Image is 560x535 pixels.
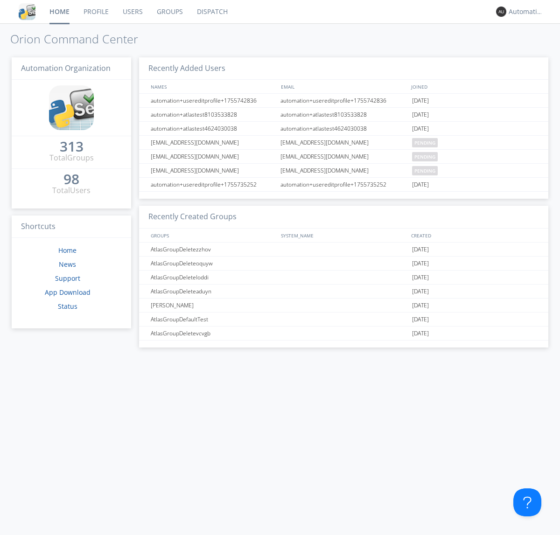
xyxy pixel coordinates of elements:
[63,174,79,184] div: 98
[412,271,429,285] span: [DATE]
[148,136,278,149] div: [EMAIL_ADDRESS][DOMAIN_NAME]
[148,257,278,270] div: AtlasGroupDeleteoquyw
[412,108,429,122] span: [DATE]
[139,57,548,80] h3: Recently Added Users
[148,243,278,256] div: AtlasGroupDeletezzhov
[139,206,548,229] h3: Recently Created Groups
[412,122,429,136] span: [DATE]
[278,164,410,177] div: [EMAIL_ADDRESS][DOMAIN_NAME]
[509,7,544,16] div: Automation+atlas0024
[148,94,278,107] div: automation+usereditprofile+1755742836
[63,174,79,185] a: 98
[148,108,278,121] div: automation+atlastest8103533828
[139,243,548,257] a: AtlasGroupDeletezzhov[DATE]
[278,150,410,163] div: [EMAIL_ADDRESS][DOMAIN_NAME]
[58,302,77,311] a: Status
[12,215,131,238] h3: Shortcuts
[148,150,278,163] div: [EMAIL_ADDRESS][DOMAIN_NAME]
[278,108,410,121] div: automation+atlastest8103533828
[513,488,541,516] iframe: Toggle Customer Support
[49,153,94,163] div: Total Groups
[139,178,548,192] a: automation+usereditprofile+1755735252automation+usereditprofile+1755735252[DATE]
[148,164,278,177] div: [EMAIL_ADDRESS][DOMAIN_NAME]
[148,80,276,93] div: NAMES
[412,313,429,327] span: [DATE]
[412,327,429,340] span: [DATE]
[148,285,278,298] div: AtlasGroupDeleteaduyn
[139,285,548,299] a: AtlasGroupDeleteaduyn[DATE]
[139,257,548,271] a: AtlasGroupDeleteoquyw[DATE]
[139,94,548,108] a: automation+usereditprofile+1755742836automation+usereditprofile+1755742836[DATE]
[412,138,438,147] span: pending
[409,229,539,242] div: CREATED
[45,288,91,297] a: App Download
[412,166,438,175] span: pending
[409,80,539,93] div: JOINED
[148,178,278,191] div: automation+usereditprofile+1755735252
[19,3,35,20] img: cddb5a64eb264b2086981ab96f4c1ba7
[139,271,548,285] a: AtlasGroupDeleteloddi[DATE]
[49,85,94,130] img: cddb5a64eb264b2086981ab96f4c1ba7
[148,229,276,242] div: GROUPS
[59,260,76,269] a: News
[60,142,84,151] div: 313
[279,229,409,242] div: SYSTEM_NAME
[148,122,278,135] div: automation+atlastest4624030038
[139,108,548,122] a: automation+atlastest8103533828automation+atlastest8103533828[DATE]
[412,285,429,299] span: [DATE]
[60,142,84,153] a: 313
[139,164,548,178] a: [EMAIL_ADDRESS][DOMAIN_NAME][EMAIL_ADDRESS][DOMAIN_NAME]pending
[148,271,278,284] div: AtlasGroupDeleteloddi
[148,299,278,312] div: [PERSON_NAME]
[139,327,548,340] a: AtlasGroupDeletevcvgb[DATE]
[278,136,410,149] div: [EMAIL_ADDRESS][DOMAIN_NAME]
[139,122,548,136] a: automation+atlastest4624030038automation+atlastest4624030038[DATE]
[58,246,77,255] a: Home
[139,299,548,313] a: [PERSON_NAME][DATE]
[139,150,548,164] a: [EMAIL_ADDRESS][DOMAIN_NAME][EMAIL_ADDRESS][DOMAIN_NAME]pending
[52,185,91,196] div: Total Users
[55,274,80,283] a: Support
[139,313,548,327] a: AtlasGroupDefaultTest[DATE]
[412,178,429,192] span: [DATE]
[139,136,548,150] a: [EMAIL_ADDRESS][DOMAIN_NAME][EMAIL_ADDRESS][DOMAIN_NAME]pending
[412,152,438,161] span: pending
[412,257,429,271] span: [DATE]
[412,94,429,108] span: [DATE]
[278,178,410,191] div: automation+usereditprofile+1755735252
[412,243,429,257] span: [DATE]
[148,313,278,326] div: AtlasGroupDefaultTest
[21,63,111,73] span: Automation Organization
[278,122,410,135] div: automation+atlastest4624030038
[496,7,506,17] img: 373638.png
[148,327,278,340] div: AtlasGroupDeletevcvgb
[412,299,429,313] span: [DATE]
[278,94,410,107] div: automation+usereditprofile+1755742836
[279,80,409,93] div: EMAIL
